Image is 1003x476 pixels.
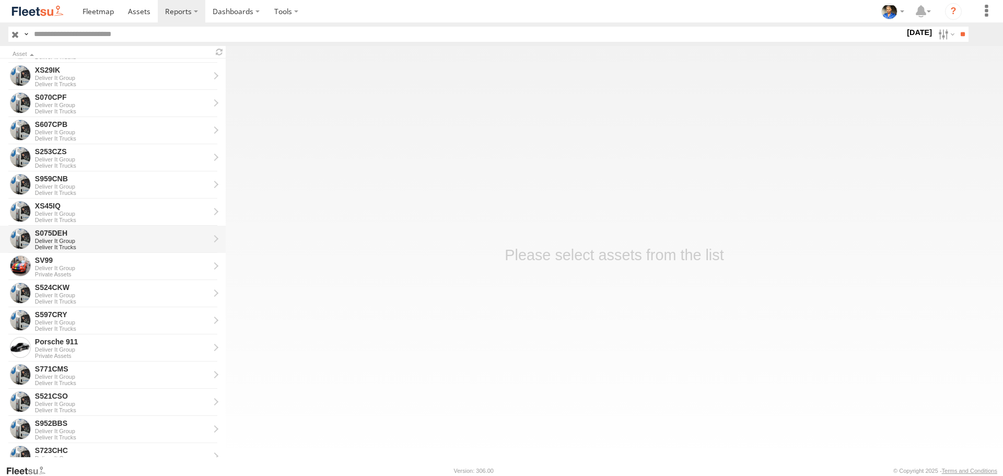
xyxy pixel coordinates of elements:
div: Deliver It Trucks [35,407,209,413]
div: Deliver It Group [35,156,209,162]
a: Visit our Website [6,466,54,476]
div: Deliver It Trucks [35,81,209,87]
div: Matt Draper [878,4,908,19]
div: XS45IQ - View Asset History [35,201,209,211]
div: Deliver It Group [35,102,209,108]
div: Deliver It Group [35,265,209,271]
div: S253CZS - View Asset History [35,147,209,156]
div: S075DEH - View Asset History [35,228,209,238]
div: Click to Sort [13,52,209,57]
img: fleetsu-logo-horizontal.svg [10,4,65,18]
div: Deliver It Group [35,75,209,81]
div: © Copyright 2025 - [893,468,997,474]
div: Porsche 911 - View Asset History [35,337,209,346]
div: Deliver It Group [35,374,209,380]
div: XS29IK - View Asset History [35,65,209,75]
div: Deliver It Group [35,129,209,135]
div: S952BBS - View Asset History [35,419,209,428]
div: Deliver It Group [35,401,209,407]
a: Terms and Conditions [942,468,997,474]
div: S070CPF - View Asset History [35,92,209,102]
div: Deliver It Group [35,292,209,298]
div: S723CHC - View Asset History [35,446,209,455]
label: [DATE] [905,27,934,38]
div: Deliver It Trucks [35,244,209,250]
div: SV99 - View Asset History [35,256,209,265]
div: Deliver It Trucks [35,108,209,114]
div: Deliver It Group [35,183,209,190]
div: Deliver It Group [35,428,209,434]
div: Deliver It Trucks [35,162,209,169]
div: Deliver It Group [35,319,209,326]
div: Version: 306.00 [454,468,494,474]
div: Deliver It Trucks [35,135,209,142]
div: Deliver It Trucks [35,380,209,386]
div: Deliver It Group [35,455,209,461]
div: Deliver It Group [35,211,209,217]
div: S521CSO - View Asset History [35,391,209,401]
label: Search Filter Options [934,27,957,42]
div: S959CNB - View Asset History [35,174,209,183]
label: Search Query [22,27,30,42]
div: Deliver It Trucks [35,298,209,305]
div: S524CKW - View Asset History [35,283,209,292]
div: Private Assets [35,271,209,277]
div: Deliver It Trucks [35,217,209,223]
div: S607CPB - View Asset History [35,120,209,129]
div: Deliver It Trucks [35,190,209,196]
div: S771CMS - View Asset History [35,364,209,374]
div: Private Assets [35,353,209,359]
div: Deliver It Group [35,346,209,353]
div: Deliver It Group [35,238,209,244]
div: Deliver It Trucks [35,434,209,440]
i: ? [945,3,962,20]
div: S597CRY - View Asset History [35,310,209,319]
div: Deliver It Trucks [35,326,209,332]
span: Refresh [213,47,226,57]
